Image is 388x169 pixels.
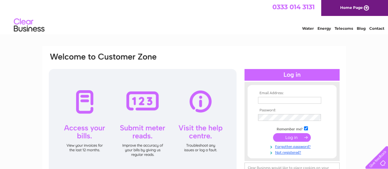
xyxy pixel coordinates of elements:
[256,125,328,132] td: Remember me?
[357,26,366,31] a: Blog
[256,108,328,113] th: Password:
[302,26,314,31] a: Water
[256,91,328,95] th: Email Address:
[258,143,328,149] a: Forgotten password?
[49,3,339,30] div: Clear Business is a trading name of Verastar Limited (registered in [GEOGRAPHIC_DATA] No. 3667643...
[317,26,331,31] a: Energy
[335,26,353,31] a: Telecoms
[13,16,45,35] img: logo.png
[272,3,315,11] a: 0333 014 3131
[273,133,311,142] input: Submit
[258,149,328,155] a: Not registered?
[369,26,384,31] a: Contact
